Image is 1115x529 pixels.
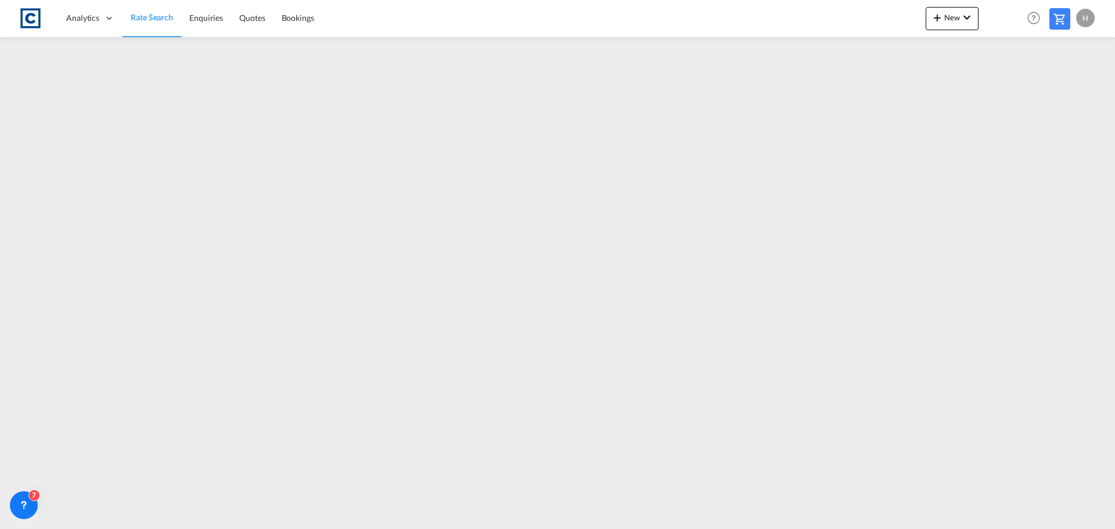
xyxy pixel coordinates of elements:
[930,13,974,22] span: New
[239,13,265,23] span: Quotes
[926,7,979,30] button: icon-plus 400-fgNewicon-chevron-down
[960,10,974,24] md-icon: icon-chevron-down
[930,10,944,24] md-icon: icon-plus 400-fg
[282,13,314,23] span: Bookings
[1076,9,1095,27] div: H
[17,5,44,31] img: 1fdb9190129311efbfaf67cbb4249bed.jpeg
[1024,8,1049,29] div: Help
[131,12,173,22] span: Rate Search
[66,12,99,24] span: Analytics
[1024,8,1044,28] span: Help
[189,13,223,23] span: Enquiries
